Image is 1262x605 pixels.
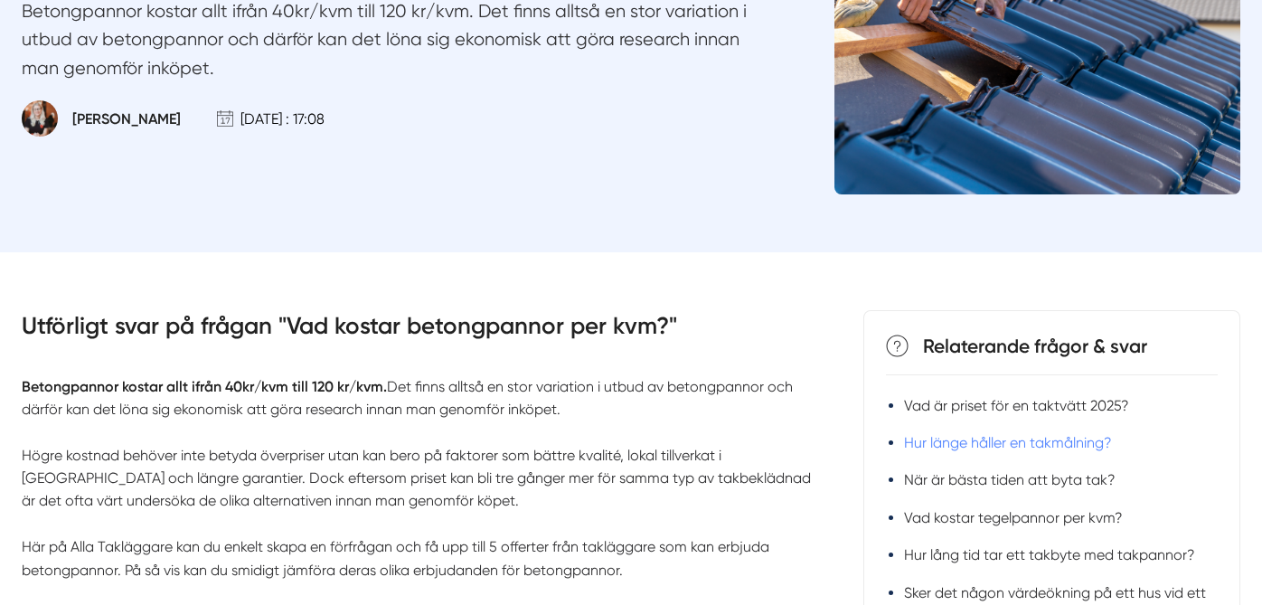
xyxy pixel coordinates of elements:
div: Högre kostnad behöver inte betyda överpriser utan kan bero på faktorer som bättre kvalité, lokal ... [22,444,820,536]
strong: Betongpannor kostar allt ifrån 40kr/kvm till 120 kr/kvm. [22,378,387,395]
a: Hur länge håller en takmålning? [904,434,1112,451]
a: Hur lång tid tar ett takbyte med takpannor? [904,546,1195,563]
div: [PERSON_NAME] [72,110,181,128]
a: Vad är priset för en taktvätt 2025? [904,397,1129,414]
div: [DATE] : 17:08 [240,110,325,128]
h4: Relaterande frågor & svar [923,333,1147,359]
div: Det finns alltså en stor variation i utbud av betongpannor och därför kan det löna sig ekonomisk ... [22,352,820,444]
a: När är bästa tiden att byta tak? [904,471,1116,488]
div: Här på Alla Takläggare kan du enkelt skapa en förfrågan och få upp till 5 offerter från takläggar... [22,535,820,604]
a: Vad kostar tegelpannor per kvm? [904,509,1123,526]
h3: Utförligt svar på frågan "Vad kostar betongpannor per kvm?" [22,310,820,352]
img: Smartproduktion_Jenny_Frejvall.jpg [22,100,58,137]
